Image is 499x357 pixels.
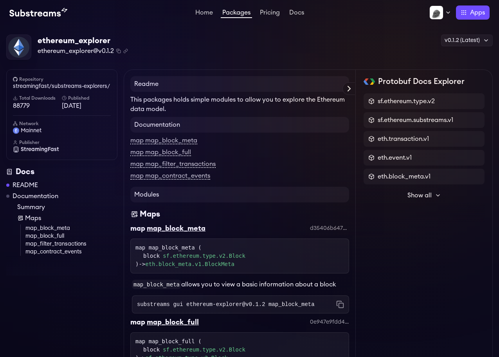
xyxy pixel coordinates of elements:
[194,9,214,17] a: Home
[17,215,23,221] img: Map icon
[13,120,111,127] h6: Network
[13,146,111,153] a: StreamingFast
[310,224,349,232] div: d35406b647b264577e288fdbc0b90aec9f67c5b9
[130,137,197,144] a: map map_block_meta
[336,301,344,308] button: Copy command to clipboard
[145,261,234,267] a: eth.block_meta.v1.BlockMeta
[135,244,344,268] div: map map_block_meta ( )
[13,180,38,190] a: README
[13,95,62,101] h6: Total Downloads
[17,213,117,223] a: Maps
[132,280,181,289] code: map_block_meta
[13,127,19,134] img: mainnet
[38,35,128,46] div: ethereum_explorer
[9,8,67,17] img: Substream's logo
[116,49,121,53] button: Copy package name and version
[163,346,245,354] a: sf.ethereum.type.v2.Block
[130,173,210,180] a: map map_contract_events
[13,191,58,201] a: Documentation
[123,49,128,53] button: Copy .spkg link to clipboard
[137,301,315,308] code: substreams gui ethereum-explorer@v0.1.2 map_block_meta
[378,172,431,181] span: eth.block_meta.v1
[429,5,443,20] img: Profile
[132,280,349,289] p: allows you to view a basic information about a block
[38,46,114,56] span: ethereum_explorer@v0.1.2
[13,82,111,90] a: streamingfast/substreams-explorers/
[25,248,117,256] a: map_contract_events
[378,134,429,144] span: eth.transaction.v1
[13,76,111,82] h6: Repository
[130,149,191,156] a: map map_block_full
[130,95,349,114] p: This packages holds simple modules to allow you to explore the Ethereum data model.
[470,8,485,17] span: Apps
[130,187,349,202] h4: Modules
[378,153,412,162] span: eth.event.v1
[143,252,344,260] div: block
[21,146,59,153] span: StreamingFast
[378,97,435,106] span: sf.ethereum.type.v2
[407,191,432,200] span: Show all
[364,188,485,203] button: Show all
[130,223,145,234] div: map
[378,76,465,87] h2: Protobuf Docs Explorer
[25,232,117,240] a: map_block_full
[62,101,111,111] span: [DATE]
[258,9,281,17] a: Pricing
[139,261,234,267] span: ->
[25,224,117,232] a: map_block_meta
[147,223,205,234] div: map_block_meta
[13,127,111,135] a: mainnet
[7,35,31,59] img: Package Logo
[163,252,245,260] a: sf.ethereum.type.v2.Block
[6,166,117,177] div: Docs
[13,101,62,111] span: 88779
[13,139,111,146] h6: Publisher
[140,209,160,220] div: Maps
[21,127,41,135] span: mainnet
[147,317,199,328] div: map_block_full
[130,161,216,168] a: map map_filter_transactions
[25,240,117,248] a: map_filter_transactions
[17,202,117,212] a: Summary
[130,117,349,133] h4: Documentation
[130,317,145,328] div: map
[364,78,375,85] img: Protobuf
[130,76,349,92] h4: Readme
[62,95,111,101] h6: Published
[441,35,493,46] div: v0.1.2 (Latest)
[13,77,18,82] img: github
[143,346,344,354] div: block
[288,9,306,17] a: Docs
[310,318,349,326] div: 0e947e9fdd4af3c137ff850907b090aa12b469bb
[378,115,453,125] span: sf.ethereum.substreams.v1
[130,209,138,220] img: Maps icon
[221,9,252,18] a: Packages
